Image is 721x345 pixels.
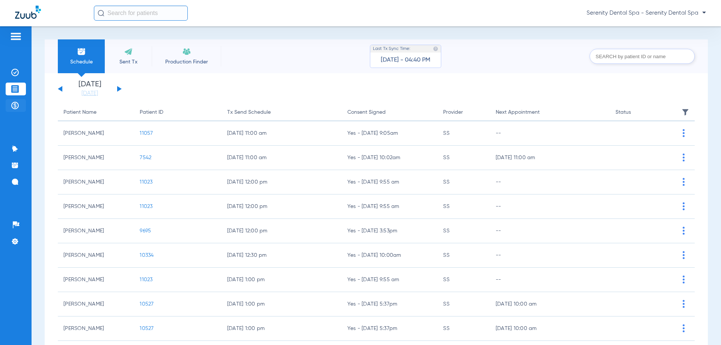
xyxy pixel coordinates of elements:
td: -- [490,219,610,243]
td: SS [437,219,490,243]
a: [DATE] [67,90,112,97]
span: [DATE] 12:30 pm [227,252,336,259]
div: Consent Signed [347,108,386,116]
div: Patient Name [63,108,97,116]
td: SS [437,268,490,292]
img: Schedule [77,47,86,56]
td: SS [437,121,490,146]
td: Yes - [DATE] 9:55 am [342,268,438,292]
img: group-vertical.svg [683,202,685,210]
td: Yes - [DATE] 10:00am [342,243,438,268]
td: [PERSON_NAME] [58,243,134,268]
td: SS [437,292,490,316]
td: -- [490,268,610,292]
span: Serenity Dental Spa - Serenity Dental Spa [587,9,706,17]
span: [DATE] 12:00 pm [227,178,336,186]
td: SS [437,316,490,341]
img: filter.svg [682,108,689,116]
div: Patient ID [140,108,216,116]
span: 11023 [140,179,152,185]
td: [PERSON_NAME] [58,316,134,341]
td: Yes - [DATE] 9:55 am [342,170,438,194]
td: Yes - [DATE] 5:37pm [342,316,438,341]
td: SS [437,243,490,268]
td: [PERSON_NAME] [58,194,134,219]
img: group-vertical.svg [683,251,685,259]
td: [PERSON_NAME] [58,121,134,146]
span: [DATE] 1:00 pm [227,300,336,308]
div: Provider [443,108,484,116]
div: Status [615,108,631,116]
span: Production Finder [157,58,216,66]
img: Zuub Logo [15,6,41,19]
span: [DATE] 1:00 pm [227,276,336,283]
span: [DATE] 12:00 pm [227,203,336,210]
div: Tx Send Schedule [227,108,336,116]
td: [PERSON_NAME] [58,219,134,243]
td: [PERSON_NAME] [58,170,134,194]
span: [DATE] 11:00 am [227,154,336,161]
img: group-vertical.svg [683,300,685,308]
td: Yes - [DATE] 9:05am [342,121,438,146]
span: 11023 [140,277,152,282]
span: Sent Tx [110,58,146,66]
span: 11023 [140,204,152,209]
span: [DATE] - 04:40 PM [381,56,430,64]
img: group-vertical.svg [683,276,685,283]
td: [PERSON_NAME] [58,292,134,316]
span: 7542 [140,155,151,160]
img: hamburger-icon [10,32,22,41]
td: -- [490,243,610,268]
td: [PERSON_NAME] [58,268,134,292]
div: Status [615,108,670,116]
img: Recare [182,47,191,56]
div: Next Appointment [496,108,605,116]
img: group-vertical.svg [683,227,685,235]
td: SS [437,194,490,219]
td: Yes - [DATE] 9:55 am [342,194,438,219]
iframe: Chat Widget [683,309,721,345]
input: Search for patients [94,6,188,21]
span: [DATE] 1:00 pm [227,325,336,332]
img: Sent Tx [124,47,133,56]
div: Tx Send Schedule [227,108,271,116]
span: 10527 [140,301,154,307]
td: -- [490,121,610,146]
img: group-vertical.svg [683,154,685,161]
td: Yes - [DATE] 10:02am [342,146,438,170]
td: Yes - [DATE] 5:37pm [342,292,438,316]
span: Schedule [63,58,99,66]
input: SEARCH by patient ID or name [590,49,695,64]
td: [DATE] 10:00 am [490,292,610,316]
span: [DATE] 12:00 pm [227,227,336,235]
span: [DATE] 11:00 am [227,130,336,137]
span: 10334 [140,253,154,258]
td: [DATE] 11:00 am [490,146,610,170]
td: [PERSON_NAME] [58,146,134,170]
img: group-vertical.svg [683,129,685,137]
td: SS [437,170,490,194]
span: 9695 [140,228,151,234]
span: 10527 [140,326,154,331]
img: last sync help info [433,46,438,51]
span: Last Tx Sync Time: [373,45,410,53]
td: -- [490,194,610,219]
div: Patient Name [63,108,128,116]
td: SS [437,146,490,170]
img: group-vertical.svg [683,178,685,186]
div: Patient ID [140,108,163,116]
img: group-vertical.svg [683,324,685,332]
img: Search Icon [98,10,104,17]
td: -- [490,170,610,194]
li: [DATE] [67,81,112,97]
span: 11057 [140,131,153,136]
td: Yes - [DATE] 3:53pm [342,219,438,243]
div: Next Appointment [496,108,540,116]
div: Provider [443,108,463,116]
div: Consent Signed [347,108,432,116]
td: [DATE] 10:00 am [490,316,610,341]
